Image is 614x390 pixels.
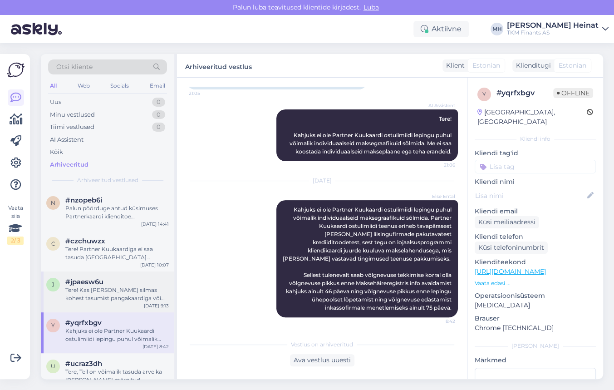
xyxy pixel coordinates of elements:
[52,281,54,288] span: j
[475,342,596,350] div: [PERSON_NAME]
[475,314,596,323] p: Brauser
[51,240,55,247] span: c
[50,160,88,169] div: Arhiveeritud
[144,302,169,309] div: [DATE] 9:13
[140,262,169,268] div: [DATE] 10:07
[475,291,596,301] p: Operatsioonisüsteem
[152,98,165,107] div: 0
[65,319,102,327] span: #yqrfxbgv
[7,237,24,245] div: 2 / 3
[51,199,55,206] span: n
[186,177,458,185] div: [DATE]
[482,91,486,98] span: y
[7,61,25,79] img: Askly Logo
[475,232,596,242] p: Kliendi telefon
[77,176,138,184] span: Arhiveeritud vestlused
[361,3,382,11] span: Luba
[148,80,167,92] div: Email
[475,301,596,310] p: [MEDICAL_DATA]
[290,354,354,366] div: Ava vestlus uuesti
[152,110,165,119] div: 0
[65,245,169,262] div: Tere! Partner Kuukaardiga ei saa tasuda [GEOGRAPHIC_DATA] Kaubamaja ilusalongis. Partner Kuukaard...
[475,148,596,158] p: Kliendi tag'id
[507,22,599,29] div: [PERSON_NAME] Heinat
[442,61,465,70] div: Klient
[65,368,169,384] div: Tere, Teil on võimalik tasuda arve ka [PERSON_NAME] märgitud maksetähtaega, aga soovime juhtida t...
[475,279,596,287] p: Vaata edasi ...
[56,62,93,72] span: Otsi kliente
[475,267,546,276] a: [URL][DOMAIN_NAME]
[51,363,55,370] span: u
[65,360,102,368] span: #ucraz3dh
[50,98,61,107] div: Uus
[475,135,596,143] div: Kliendi info
[507,29,599,36] div: TKM Finants AS
[472,61,500,70] span: Estonian
[553,88,593,98] span: Offline
[152,123,165,132] div: 0
[50,148,63,157] div: Kõik
[421,193,455,200] span: Else Ental
[491,23,503,35] div: MH
[421,318,455,325] span: 8:42
[496,88,553,99] div: # yqrfxbgv
[65,278,103,286] span: #jpaesw6u
[512,61,551,70] div: Klienditugi
[65,286,169,302] div: Tere! Kas [PERSON_NAME] silmas kohest tasumist pangakaardiga või Partner Kuukaardi ostulimiidiga ...
[475,355,596,365] p: Märkmed
[559,61,586,70] span: Estonian
[7,204,24,245] div: Vaata siia
[141,221,169,227] div: [DATE] 14:41
[65,204,169,221] div: Palun pöörduge antud küsimuses Partnerkaardi klienditoe [PERSON_NAME]: E-R 9-17, 667 3444, e-post...
[291,341,353,349] span: Vestlus on arhiveeritud
[76,80,92,92] div: Web
[50,135,84,144] div: AI Assistent
[189,90,223,97] span: 21:05
[421,102,455,109] span: AI Assistent
[475,242,548,254] div: Küsi telefoninumbrit
[48,80,59,92] div: All
[283,206,453,311] span: Kahjuks ei ole Partner Kuukaardi ostulimiidi lepingu puhul võimalik individuaalseid maksegraafiku...
[475,160,596,173] input: Lisa tag
[507,22,609,36] a: [PERSON_NAME] HeinatTKM Finants AS
[65,196,102,204] span: #nzopeb6i
[142,343,169,350] div: [DATE] 8:42
[475,216,539,228] div: Küsi meiliaadressi
[475,257,596,267] p: Klienditeekond
[50,110,95,119] div: Minu vestlused
[185,59,252,72] label: Arhiveeritud vestlus
[290,115,453,155] span: Tere! Kahjuks ei ole Partner Kuukaardi ostulimiidi lepingu puhul võimalik individuaalseid maksegr...
[65,237,105,245] span: #czchuwzx
[475,323,596,333] p: Chrome [TECHNICAL_ID]
[65,327,169,343] div: Kahjuks ei ole Partner Kuukaardi ostulimiidi lepingu puhul võimalik individuaalseid maksegraafiku...
[50,123,94,132] div: Tiimi vestlused
[475,207,596,216] p: Kliendi email
[413,21,469,37] div: Aktiivne
[108,80,131,92] div: Socials
[475,177,596,187] p: Kliendi nimi
[51,322,55,329] span: y
[475,191,585,201] input: Lisa nimi
[421,162,455,168] span: 21:06
[477,108,587,127] div: [GEOGRAPHIC_DATA], [GEOGRAPHIC_DATA]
